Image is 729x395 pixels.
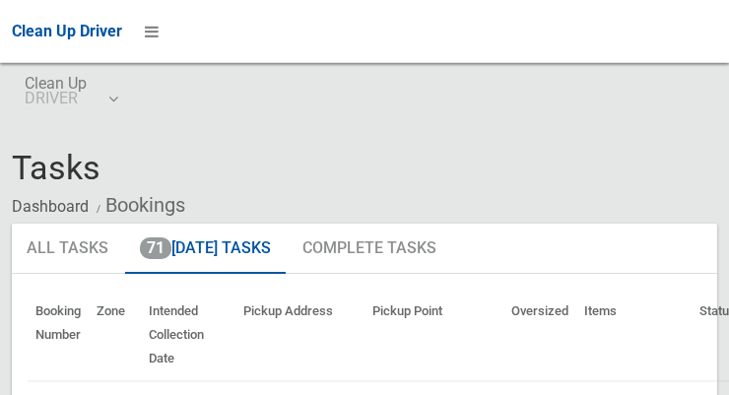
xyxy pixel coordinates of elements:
[125,224,286,275] a: 71[DATE] Tasks
[140,237,171,259] span: 71
[235,290,364,381] th: Pickup Address
[12,22,122,40] span: Clean Up Driver
[576,290,692,381] th: Items
[89,290,141,381] th: Zone
[141,290,235,381] th: Intended Collection Date
[364,290,503,381] th: Pickup Point
[25,76,116,105] span: Clean Up
[12,17,122,46] a: Clean Up Driver
[503,290,576,381] th: Oversized
[25,91,87,105] small: DRIVER
[12,63,129,126] a: Clean UpDRIVER
[12,224,123,275] a: All Tasks
[12,197,89,216] a: Dashboard
[92,187,185,224] li: Bookings
[288,224,451,275] a: Complete Tasks
[12,148,100,187] span: Tasks
[28,290,89,381] th: Booking Number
